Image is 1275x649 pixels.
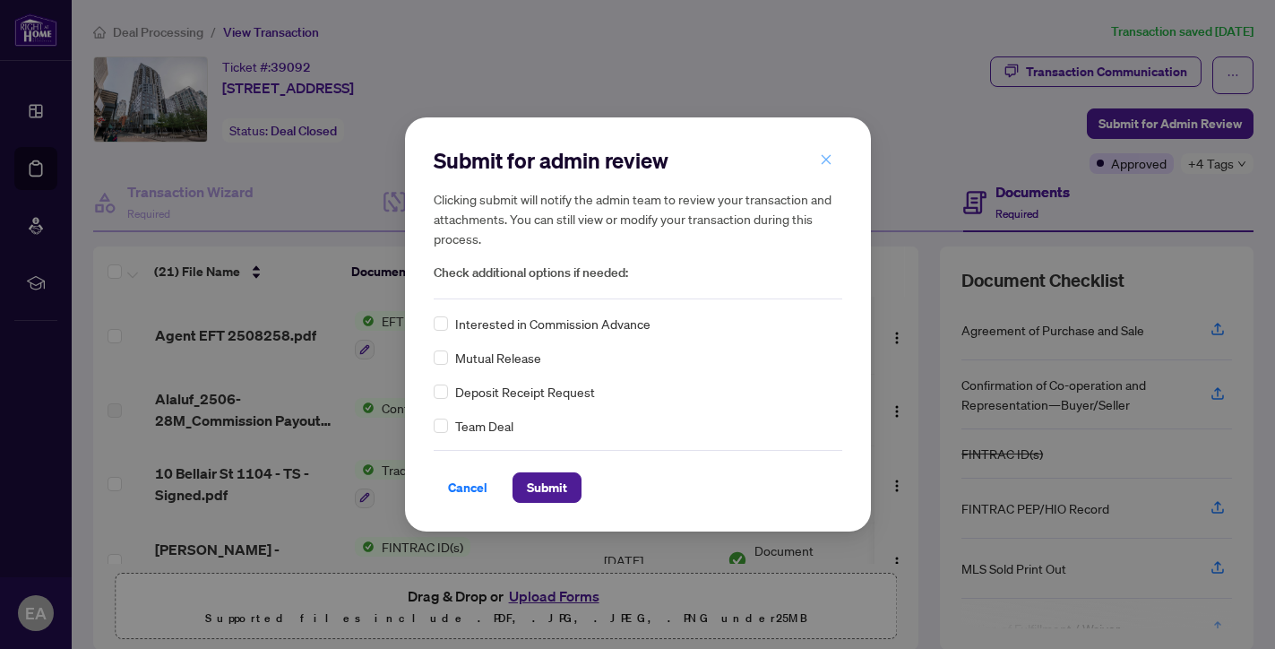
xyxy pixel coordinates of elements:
span: Cancel [448,473,487,502]
span: Submit [527,473,567,502]
h2: Submit for admin review [434,146,842,175]
span: close [820,153,832,166]
h5: Clicking submit will notify the admin team to review your transaction and attachments. You can st... [434,189,842,248]
span: Team Deal [455,416,513,436]
span: Check additional options if needed: [434,263,842,283]
button: Cancel [434,472,502,503]
span: Deposit Receipt Request [455,382,595,402]
span: Interested in Commission Advance [455,314,650,333]
span: Mutual Release [455,348,541,368]
button: Submit [513,472,582,503]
